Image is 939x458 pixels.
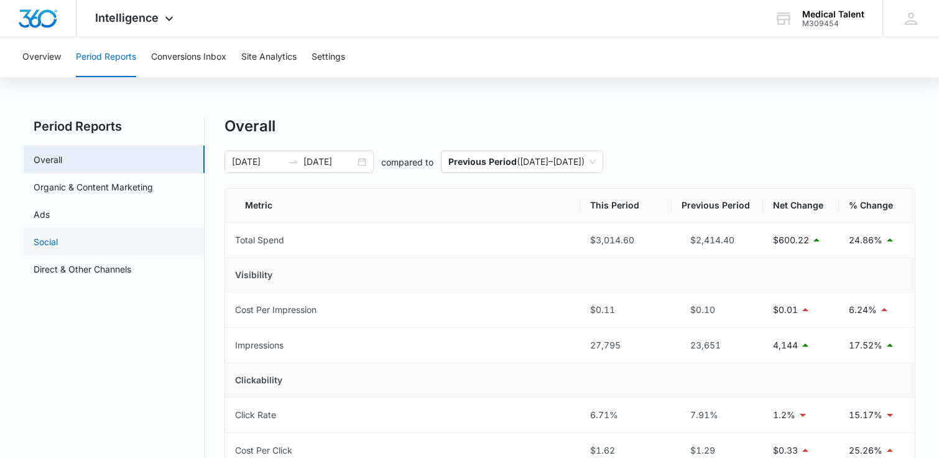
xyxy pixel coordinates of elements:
th: % Change [839,189,915,223]
span: Intelligence [95,11,159,24]
div: $0.11 [590,303,662,317]
div: $1.62 [590,444,662,457]
div: 7.91% [682,408,753,422]
input: End date [303,155,355,169]
td: Visibility [225,258,915,292]
button: Site Analytics [241,37,297,77]
div: account id [802,19,864,28]
div: 23,651 [682,339,753,352]
a: Direct & Other Channels [34,263,131,276]
button: Period Reports [76,37,136,77]
a: Social [34,235,58,248]
div: Cost Per Click [235,444,292,457]
h2: Period Reports [24,117,205,136]
th: This Period [580,189,672,223]
input: Start date [232,155,284,169]
a: Organic & Content Marketing [34,180,153,194]
p: $600.22 [773,233,809,247]
div: 27,795 [590,339,662,352]
div: $1.29 [682,444,753,457]
button: Settings [312,37,345,77]
div: Total Spend [235,233,284,247]
a: Ads [34,208,50,221]
p: 4,144 [773,339,798,352]
button: Conversions Inbox [151,37,226,77]
p: $0.01 [773,303,798,317]
th: Metric [225,189,581,223]
div: Cost Per Impression [235,303,317,317]
div: $0.10 [682,303,753,317]
span: ( [DATE] – [DATE] ) [448,151,596,172]
button: Overview [22,37,61,77]
p: 24.86% [849,233,882,247]
p: $0.33 [773,444,798,457]
th: Net Change [763,189,839,223]
span: swap-right [289,157,298,167]
h1: Overall [224,117,275,136]
p: compared to [381,156,433,169]
td: Clickability [225,363,915,398]
div: 6.71% [590,408,662,422]
span: to [289,157,298,167]
div: $3,014.60 [590,233,662,247]
p: 17.52% [849,339,882,352]
p: Previous Period [448,156,517,167]
div: account name [802,9,864,19]
p: 25.26% [849,444,882,457]
div: Impressions [235,339,284,352]
p: 1.2% [773,408,795,422]
div: Click Rate [235,408,276,422]
p: 6.24% [849,303,877,317]
div: $2,414.40 [682,233,753,247]
th: Previous Period [672,189,763,223]
a: Overall [34,153,62,166]
p: 15.17% [849,408,882,422]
